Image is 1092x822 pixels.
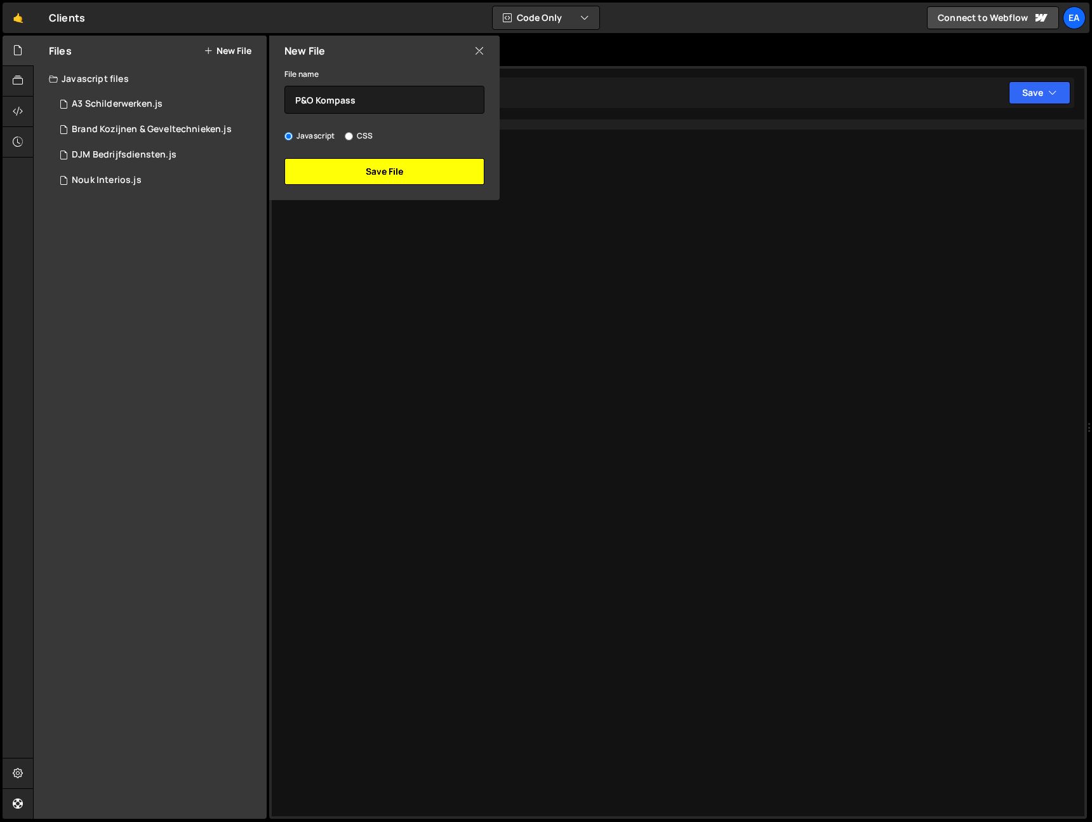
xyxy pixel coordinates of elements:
[284,130,335,142] label: Javascript
[927,6,1059,29] a: Connect to Webflow
[1009,81,1070,104] button: Save
[493,6,599,29] button: Code Only
[284,132,293,140] input: Javascript
[72,98,163,110] div: A3 Schilderwerken.js
[72,124,232,135] div: Brand Kozijnen & Geveltechnieken.js
[284,86,484,114] input: Name
[204,46,251,56] button: New File
[345,132,353,140] input: CSS
[345,130,373,142] label: CSS
[34,66,267,91] div: Javascript files
[49,10,85,25] div: Clients
[284,68,319,81] label: File name
[72,175,142,186] div: Nouk Interios.js
[284,158,484,185] button: Save File
[49,44,72,58] h2: Files
[3,3,34,33] a: 🤙
[49,168,267,193] div: 15606/42546.js
[1063,6,1086,29] a: Ea
[284,44,325,58] h2: New File
[49,142,267,168] div: 15606/41349.js
[72,149,176,161] div: DJM Bedrijfsdiensten.js
[49,117,267,142] div: 15606/44648.js
[49,91,267,117] div: 15606/43253.js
